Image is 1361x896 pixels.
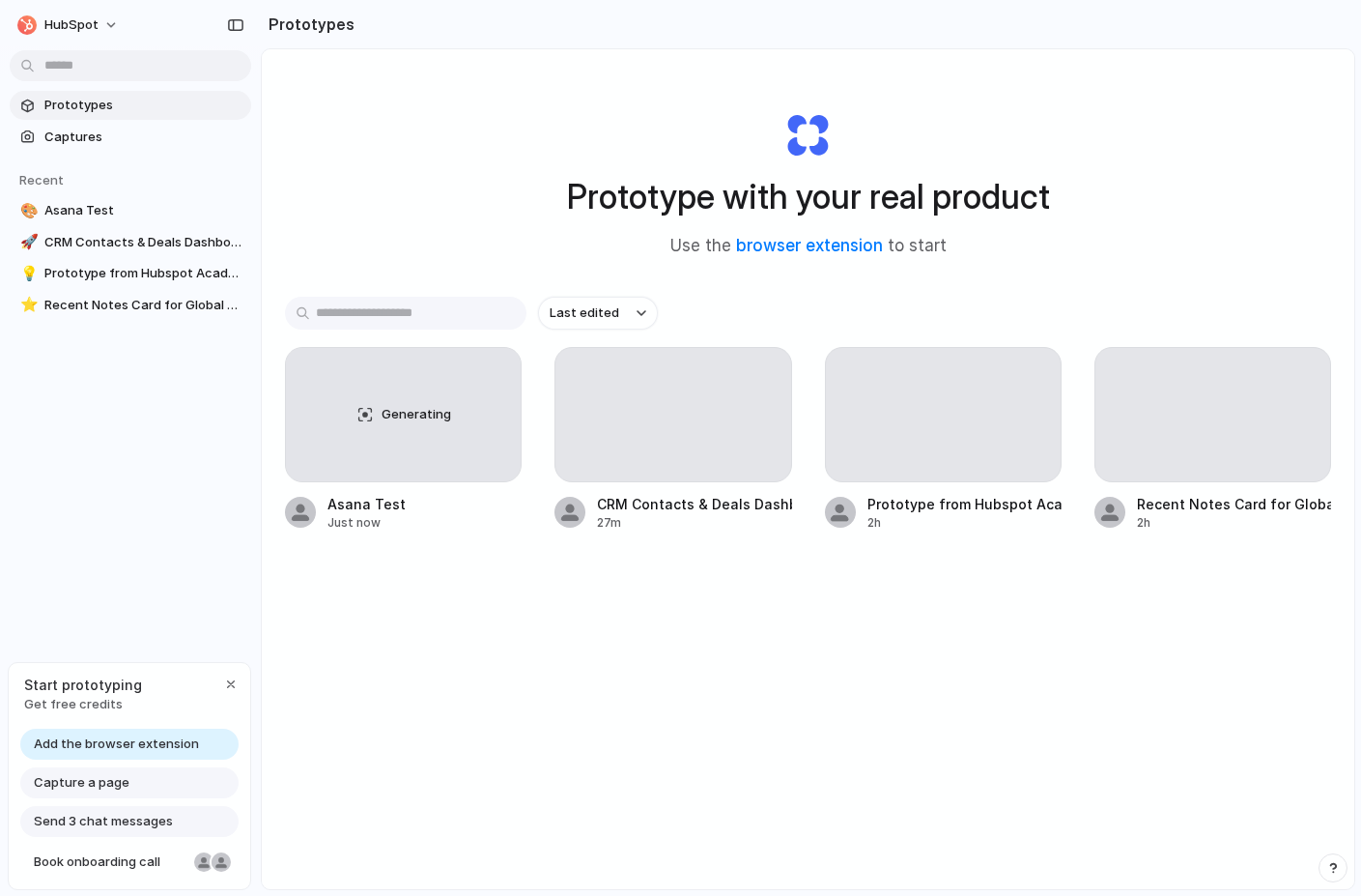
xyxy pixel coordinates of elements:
[261,13,354,36] h2: Prototypes
[44,201,243,220] span: Asana Test
[17,264,37,283] button: 💡
[24,695,142,714] span: Get free credits
[20,847,239,878] a: Book onboarding call
[44,233,243,252] span: CRM Contacts & Deals Dashboard
[44,96,243,115] span: Prototypes
[17,201,37,220] button: 🎨
[34,773,129,793] span: Capture a page
[327,494,406,514] div: Asana Test
[550,303,619,323] span: Last edited
[20,200,34,222] div: 🎨
[34,812,173,831] span: Send 3 chat messages
[10,196,251,225] a: 🎨Asana Test
[44,128,243,147] span: Captures
[10,228,251,257] a: 🚀CRM Contacts & Deals Dashboard
[597,514,791,532] div: 27m
[867,514,1062,532] div: 2h
[10,291,251,320] a: ⭐Recent Notes Card for Global Home
[538,297,658,330] button: Last edited
[1137,494,1331,514] div: Recent Notes Card for Global Home
[20,231,34,253] div: 🚀
[44,15,99,35] span: HubSpot
[34,735,199,754] span: Add the browser extension
[867,494,1062,514] div: Prototype from Hubspot Academy Dashboard
[554,347,791,532] a: CRM Contacts & Deals Dashboard27m
[44,296,243,315] span: Recent Notes Card for Global Home
[20,263,34,285] div: 💡
[1137,514,1331,532] div: 2h
[17,296,37,315] button: ⭐
[670,234,947,259] span: Use the to start
[10,10,128,41] button: HubSpot
[19,172,64,188] span: Recent
[210,851,233,874] div: Christian Iacullo
[20,294,34,316] div: ⭐
[20,729,239,760] a: Add the browser extension
[1094,347,1331,532] a: Recent Notes Card for Global Home2h
[825,347,1062,532] a: Prototype from Hubspot Academy Dashboard2h
[44,264,243,283] span: Prototype from Hubspot Academy Dashboard
[736,236,883,255] a: browser extension
[10,123,251,152] a: Captures
[192,851,215,874] div: Nicole Kubica
[382,405,451,424] span: Generating
[10,259,251,288] a: 💡Prototype from Hubspot Academy Dashboard
[285,347,522,532] a: GeneratingAsana TestJust now
[10,91,251,120] a: Prototypes
[24,675,142,695] span: Start prototyping
[327,514,406,532] div: Just now
[34,853,186,872] span: Book onboarding call
[567,171,1050,222] h1: Prototype with your real product
[17,233,37,252] button: 🚀
[597,494,791,514] div: CRM Contacts & Deals Dashboard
